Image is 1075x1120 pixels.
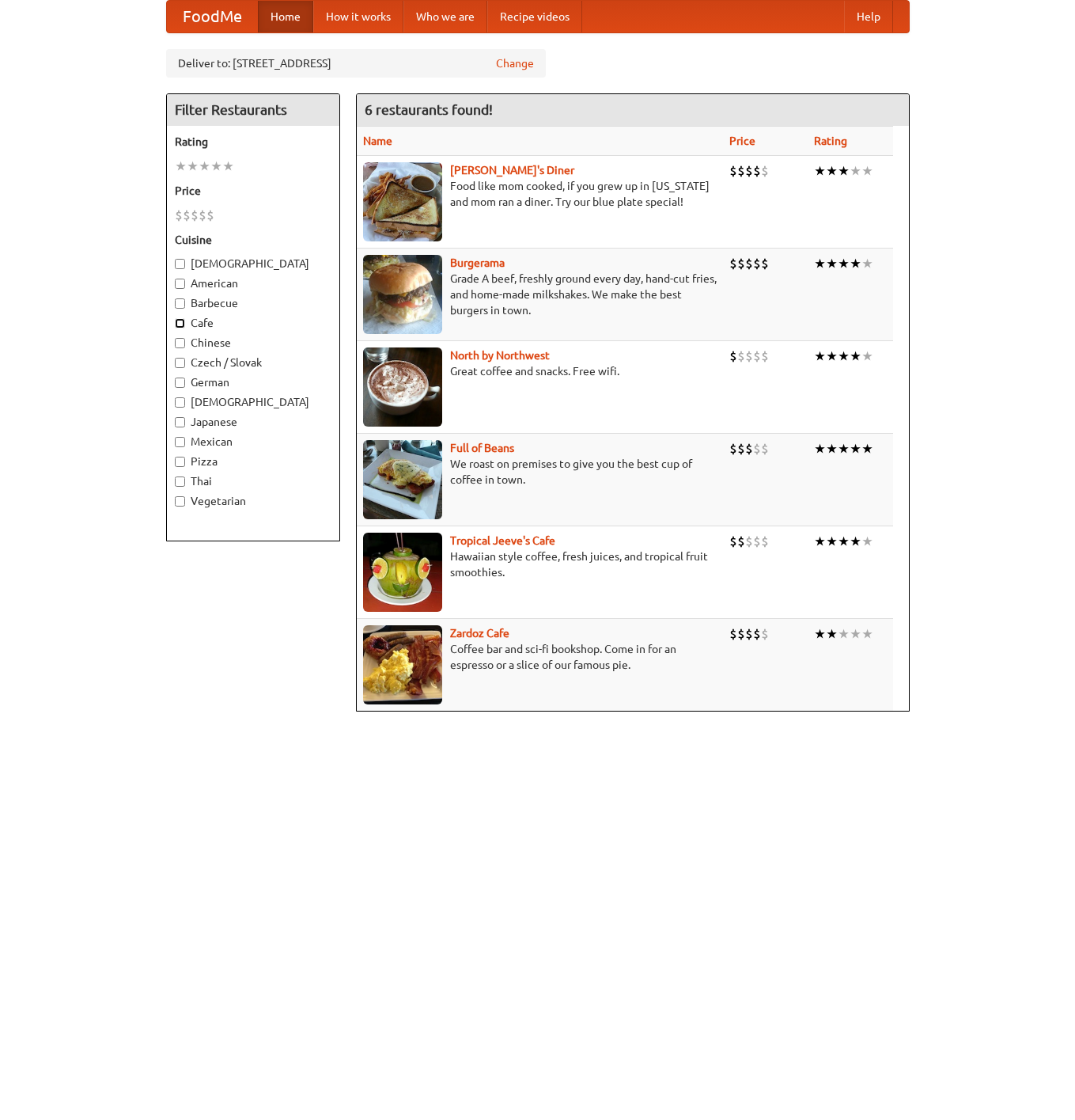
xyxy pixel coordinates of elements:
[363,363,717,379] p: Great coffee and snacks. Free wifi.
[753,162,761,180] li: $
[761,440,769,457] li: $
[729,162,737,180] li: $
[729,135,755,147] a: Price
[745,440,753,457] li: $
[814,135,847,147] a: Rating
[737,347,745,365] li: $
[175,473,331,489] label: Thai
[861,625,873,643] li: ★
[175,298,185,309] input: Barbecue
[761,162,769,180] li: $
[175,259,185,269] input: [DEMOGRAPHIC_DATA]
[175,183,331,199] h5: Price
[850,255,861,272] li: ★
[175,457,185,467] input: Pizza
[450,534,555,547] a: Tropical Jeeve's Cafe
[450,256,505,269] a: Burgerama
[175,414,331,430] label: Japanese
[745,347,753,365] li: $
[175,318,185,328] input: Cafe
[838,440,850,457] li: ★
[729,255,737,272] li: $
[363,162,442,241] img: sallys.jpg
[166,49,546,78] div: Deliver to: [STREET_ADDRESS]
[745,625,753,643] li: $
[844,1,893,32] a: Help
[761,625,769,643] li: $
[729,440,737,457] li: $
[826,533,838,550] li: ★
[175,256,331,271] label: [DEMOGRAPHIC_DATA]
[753,440,761,457] li: $
[450,349,550,362] b: North by Northwest
[210,158,222,175] li: ★
[175,207,183,224] li: $
[175,355,331,370] label: Czech / Slovak
[175,476,185,487] input: Thai
[175,374,331,390] label: German
[814,440,826,457] li: ★
[363,135,392,147] a: Name
[175,493,331,509] label: Vegetarian
[450,627,509,640] a: Zardoz Cafe
[191,207,199,224] li: $
[761,255,769,272] li: $
[363,178,717,210] p: Food like mom cooked, if you grew up in [US_STATE] and mom ran a diner. Try our blue plate special!
[183,207,191,224] li: $
[838,162,850,180] li: ★
[365,102,493,117] ng-pluralize: 6 restaurants found!
[753,533,761,550] li: $
[850,625,861,643] li: ★
[187,158,199,175] li: ★
[826,625,838,643] li: ★
[363,271,717,318] p: Grade A beef, freshly ground every day, hand-cut fries, and home-made milkshakes. We make the bes...
[450,442,514,454] a: Full of Beans
[175,315,331,331] label: Cafe
[175,158,187,175] li: ★
[206,207,214,224] li: $
[737,255,745,272] li: $
[363,456,717,488] p: We roast on premises to give you the best cup of coffee in town.
[838,255,850,272] li: ★
[363,347,442,427] img: north.jpg
[737,440,745,457] li: $
[861,162,873,180] li: ★
[838,347,850,365] li: ★
[175,397,185,408] input: [DEMOGRAPHIC_DATA]
[363,255,442,334] img: burgerama.jpg
[861,255,873,272] li: ★
[363,533,442,612] img: jeeves.jpg
[861,533,873,550] li: ★
[737,162,745,180] li: $
[487,1,582,32] a: Recipe videos
[175,454,331,469] label: Pizza
[175,437,185,447] input: Mexican
[745,255,753,272] li: $
[363,641,717,673] p: Coffee bar and sci-fi bookshop. Come in for an espresso or a slice of our famous pie.
[737,625,745,643] li: $
[826,440,838,457] li: ★
[175,338,185,348] input: Chinese
[745,533,753,550] li: $
[167,1,258,32] a: FoodMe
[729,625,737,643] li: $
[175,417,185,427] input: Japanese
[814,162,826,180] li: ★
[729,533,737,550] li: $
[838,533,850,550] li: ★
[814,533,826,550] li: ★
[850,162,861,180] li: ★
[826,255,838,272] li: ★
[167,94,339,126] h4: Filter Restaurants
[363,440,442,519] img: beans.jpg
[745,162,753,180] li: $
[814,255,826,272] li: ★
[496,55,534,71] a: Change
[175,295,331,311] label: Barbecue
[175,275,331,291] label: American
[450,164,574,177] a: [PERSON_NAME]'s Diner
[850,533,861,550] li: ★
